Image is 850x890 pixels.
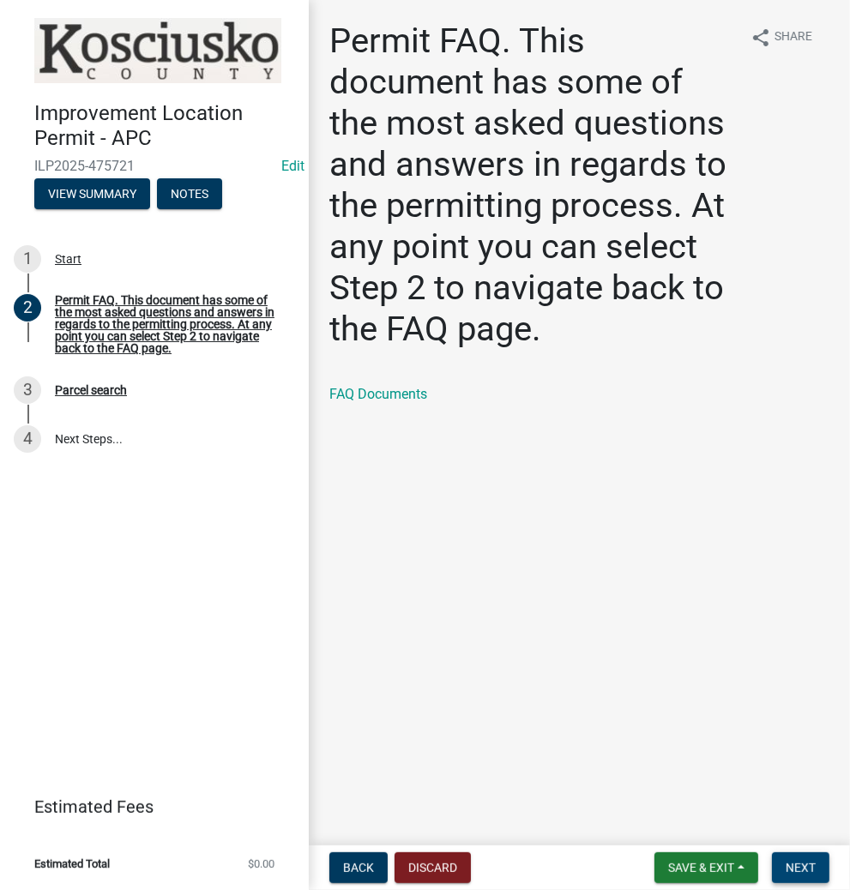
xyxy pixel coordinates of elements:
i: share [751,27,771,48]
div: 3 [14,376,41,404]
wm-modal-confirm: Notes [157,188,222,201]
span: Back [343,861,374,875]
div: 2 [14,294,41,322]
div: Permit FAQ. This document has some of the most asked questions and answers in regards to the perm... [55,294,281,354]
span: Next [786,861,816,875]
span: Share [775,27,812,48]
span: ILP2025-475721 [34,158,274,174]
div: 4 [14,425,41,453]
a: Estimated Fees [14,790,281,824]
button: Save & Exit [654,852,758,883]
span: $0.00 [248,858,274,869]
button: Next [772,852,829,883]
div: Start [55,253,81,265]
a: Edit [281,158,304,174]
div: 1 [14,245,41,273]
div: Parcel search [55,384,127,396]
wm-modal-confirm: Summary [34,188,150,201]
span: Estimated Total [34,858,110,869]
wm-modal-confirm: Edit Application Number [281,158,304,174]
a: FAQ Documents [329,386,427,402]
span: Save & Exit [668,861,734,875]
button: Discard [395,852,471,883]
button: shareShare [737,21,826,54]
img: Kosciusko County, Indiana [34,18,281,83]
button: Back [329,852,388,883]
button: Notes [157,178,222,209]
button: View Summary [34,178,150,209]
h4: Improvement Location Permit - APC [34,101,295,151]
h1: Permit FAQ. This document has some of the most asked questions and answers in regards to the perm... [329,21,737,350]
